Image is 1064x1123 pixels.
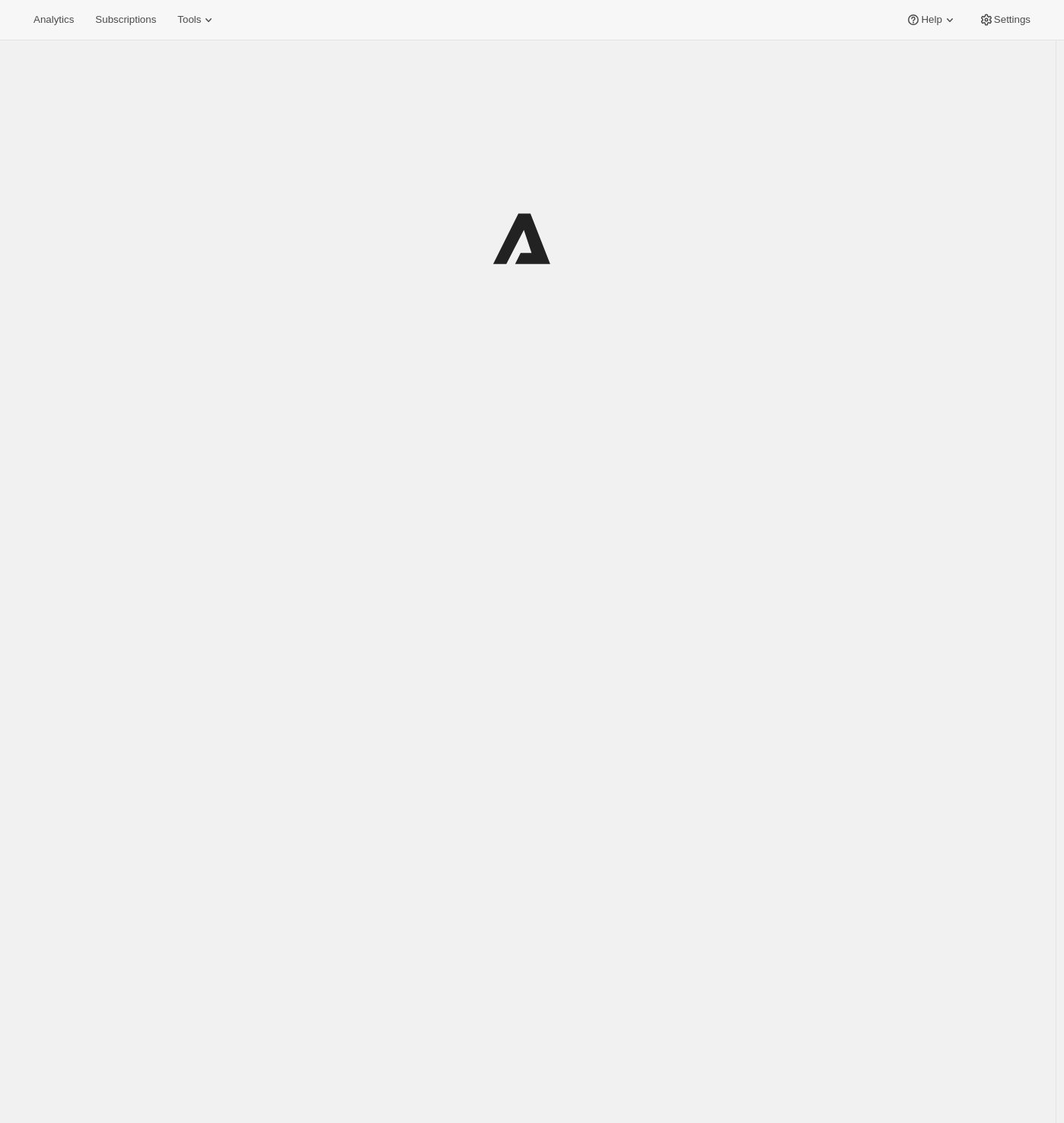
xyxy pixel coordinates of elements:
button: Subscriptions [86,9,165,30]
button: Settings [970,9,1040,30]
span: Subscriptions [95,14,156,26]
span: Tools [177,14,201,26]
span: Help [921,14,941,26]
button: Help [897,9,966,30]
span: Analytics [33,14,74,26]
button: Analytics [24,9,83,30]
button: Tools [168,9,225,30]
span: Settings [994,14,1031,26]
